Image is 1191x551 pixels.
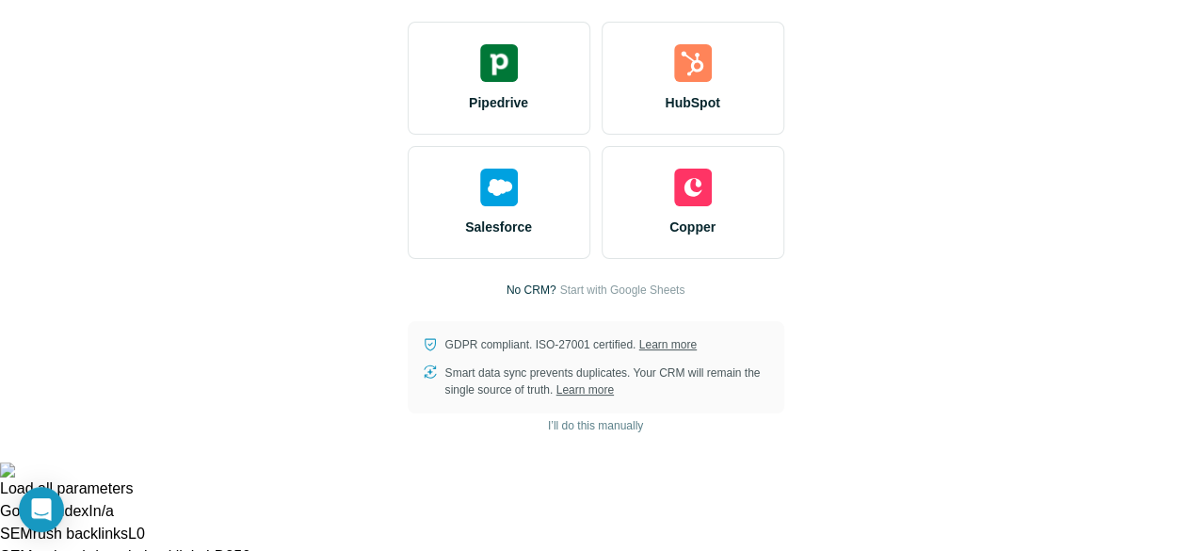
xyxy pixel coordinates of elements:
span: HubSpot [665,93,719,112]
a: 0 [137,526,145,542]
p: GDPR compliant. ISO-27001 certified. [445,336,697,353]
p: No CRM? [507,282,556,299]
span: Salesforce [465,218,532,236]
span: I’ll do this manually [548,417,643,434]
span: Pipedrive [469,93,528,112]
img: hubspot's logo [674,44,712,82]
p: Smart data sync prevents duplicates. Your CRM will remain the single source of truth. [445,365,769,398]
img: salesforce's logo [480,169,518,206]
button: I’ll do this manually [535,412,656,440]
a: n/a [93,503,114,519]
button: Start with Google Sheets [559,282,684,299]
div: Open Intercom Messenger [19,487,64,532]
a: Learn more [556,383,614,397]
span: I [89,503,92,519]
img: pipedrive's logo [480,44,518,82]
span: L [128,526,137,542]
img: copper's logo [674,169,712,206]
span: Copper [669,218,716,236]
a: Learn more [639,338,697,351]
